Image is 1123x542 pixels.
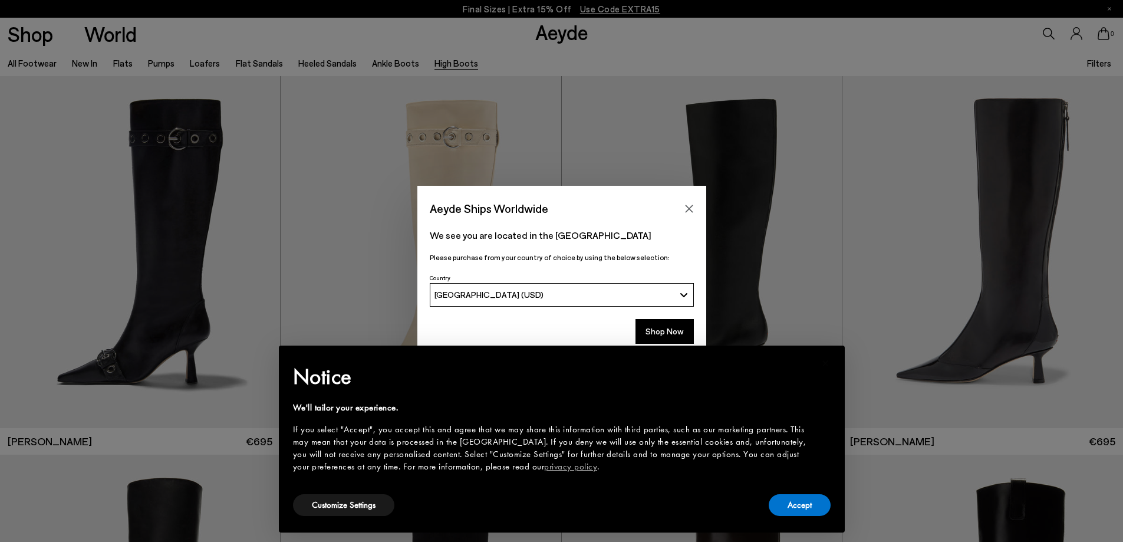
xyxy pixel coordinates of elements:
[822,354,829,372] span: ×
[680,200,698,218] button: Close
[430,274,450,281] span: Country
[769,494,831,516] button: Accept
[293,402,812,414] div: We'll tailor your experience.
[812,349,840,377] button: Close this notice
[434,290,544,300] span: [GEOGRAPHIC_DATA] (USD)
[430,252,694,263] p: Please purchase from your country of choice by using the below selection:
[293,423,812,473] div: If you select "Accept", you accept this and agree that we may share this information with third p...
[544,461,597,472] a: privacy policy
[430,228,694,242] p: We see you are located in the [GEOGRAPHIC_DATA]
[293,494,394,516] button: Customize Settings
[430,198,548,219] span: Aeyde Ships Worldwide
[293,362,812,392] h2: Notice
[635,319,694,344] button: Shop Now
